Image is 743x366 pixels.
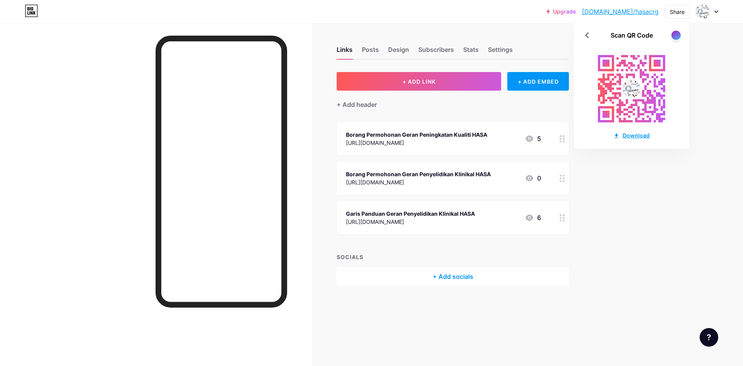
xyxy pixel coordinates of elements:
div: Borang Permohonan Geran Penyelidikan Klinikal HASA [346,170,491,178]
div: Download [613,131,650,139]
div: Subscribers [418,45,454,59]
div: [URL][DOMAIN_NAME] [346,139,487,147]
div: Design [388,45,409,59]
div: 6 [525,213,541,222]
div: + ADD EMBED [507,72,569,91]
a: Upgrade [546,9,576,15]
div: 5 [525,134,541,143]
div: Stats [463,45,479,59]
a: [DOMAIN_NAME]/hasacrg [582,7,659,16]
span: + ADD LINK [402,78,436,85]
div: Borang Permohonan Geran Peningkatan Kualiti HASA [346,131,487,139]
div: 0 [525,174,541,183]
div: Links [337,45,353,59]
div: Garis Panduan Geran Penyelidikan Klinikal HASA [346,210,475,218]
img: hasacrg [695,4,710,19]
div: SOCIALS [337,253,569,261]
div: [URL][DOMAIN_NAME] [346,178,491,186]
button: + ADD LINK [337,72,501,91]
div: [URL][DOMAIN_NAME] [346,218,475,226]
div: Posts [362,45,379,59]
div: Share [670,8,685,16]
div: + Add header [337,100,377,109]
div: Scan QR Code [611,31,653,40]
div: + Add socials [337,267,569,286]
div: Settings [488,45,513,59]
